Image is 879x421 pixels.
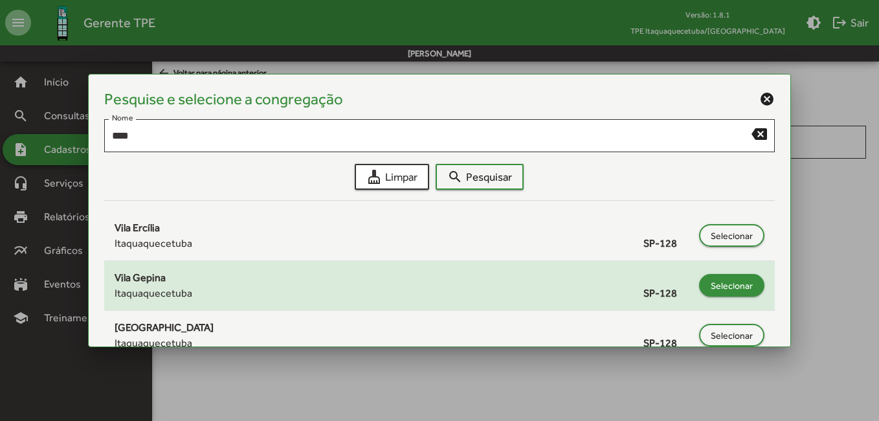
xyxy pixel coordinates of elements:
[115,236,192,251] span: Itaquaquecetuba
[104,90,343,109] h4: Pesquise e selecione a congregação
[115,321,214,334] span: [GEOGRAPHIC_DATA]
[115,271,166,284] span: Vila Gepina
[447,169,463,185] mat-icon: search
[355,164,429,190] button: Limpar
[699,224,764,247] button: Selecionar
[699,324,764,347] button: Selecionar
[643,336,693,351] span: SP-128
[759,91,775,107] mat-icon: cancel
[436,164,524,190] button: Pesquisar
[366,165,417,188] span: Limpar
[711,224,753,247] span: Selecionar
[699,274,764,297] button: Selecionar
[643,236,693,251] span: SP-128
[115,286,192,301] span: Itaquaquecetuba
[115,336,192,351] span: Itaquaquecetuba
[711,324,753,347] span: Selecionar
[366,169,382,185] mat-icon: cleaning_services
[751,126,767,141] mat-icon: backspace
[643,286,693,301] span: SP-128
[115,222,160,234] span: Vila Ercília
[711,274,753,297] span: Selecionar
[447,165,512,188] span: Pesquisar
